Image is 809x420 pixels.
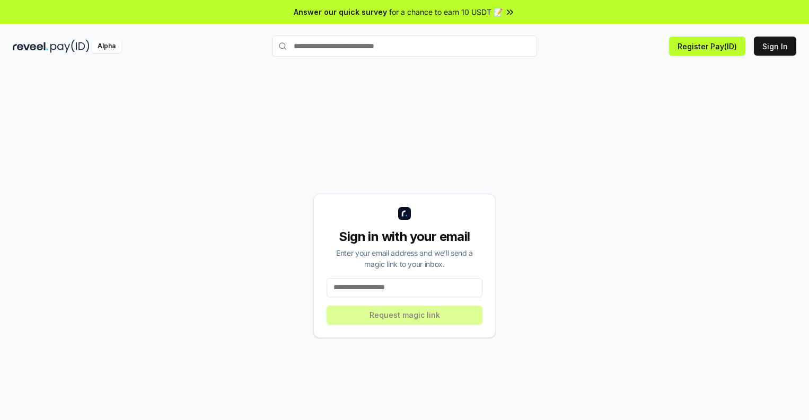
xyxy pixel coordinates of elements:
div: Alpha [92,40,121,53]
span: for a chance to earn 10 USDT 📝 [389,6,503,17]
div: Sign in with your email [327,228,482,245]
span: Answer our quick survey [294,6,387,17]
img: reveel_dark [13,40,48,53]
img: pay_id [50,40,90,53]
div: Enter your email address and we’ll send a magic link to your inbox. [327,247,482,270]
button: Sign In [754,37,796,56]
button: Register Pay(ID) [669,37,745,56]
img: logo_small [398,207,411,220]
